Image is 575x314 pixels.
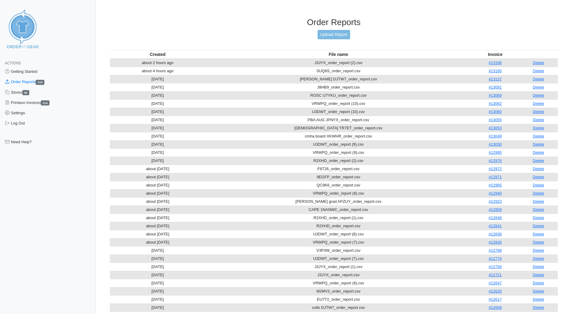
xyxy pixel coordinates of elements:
td: V3P3W_order_report.csv [206,246,471,254]
a: Delete [533,126,544,130]
a: Delete [533,109,544,114]
a: #13091 [489,85,502,89]
a: Delete [533,69,544,73]
span: 114 [36,80,44,85]
a: #12976 [489,158,502,163]
a: Delete [533,142,544,147]
a: Delete [533,207,544,212]
a: Delete [533,256,544,261]
span: 114 [41,100,50,105]
a: Delete [533,305,544,310]
td: U3DWT_order_report (10).csv [206,108,471,116]
td: EU7T2_order_report.csv [206,295,471,303]
a: Delete [533,289,544,293]
a: Delete [533,183,544,187]
td: about [DATE] [110,238,206,246]
td: F8T26_order_report.csv [206,165,471,173]
a: #13137 [489,77,502,81]
a: #13069 [489,93,502,98]
td: [DATE] [110,254,206,263]
td: [DATE] [110,303,206,312]
td: [PERSON_NAME] DJTW7_order_report.csv [206,75,471,83]
td: CAPE 1NANWC_order_report.csv [206,206,471,214]
td: PBA AUG JPNYX_order_report.csv [206,116,471,124]
span: Actions [5,61,21,65]
a: #12756 [489,264,502,269]
td: R2XHD_order_report.csv [206,222,471,230]
a: #12841 [489,224,502,228]
h3: Order Reports [110,17,558,28]
td: [PERSON_NAME] grad APZUY_order_report.csv [206,197,471,206]
td: J8HB9_order_report.csv [206,83,471,91]
td: [DATE] [110,271,206,279]
td: [DATE] [110,91,206,99]
td: [DATE] [110,279,206,287]
a: Delete [533,240,544,244]
td: [DATE] [110,99,206,108]
a: #12620 [489,289,502,293]
td: about [DATE] [110,165,206,173]
a: Delete [533,224,544,228]
a: Delete [533,118,544,122]
a: #13060 [489,109,502,114]
a: #12848 [489,215,502,220]
a: Delete [533,167,544,171]
a: Delete [533,77,544,81]
a: #12721 [489,273,502,277]
td: about [DATE] [110,181,206,189]
td: about [DATE] [110,222,206,230]
a: #12965 [489,183,502,187]
a: #12859 [489,207,502,212]
a: Delete [533,232,544,236]
td: VRWPQ_order_report (9).csv [206,148,471,157]
span: 66 [22,90,30,95]
a: Delete [533,191,544,196]
td: about [DATE] [110,230,206,238]
a: #13062 [489,101,502,106]
a: #12826 [489,240,502,244]
a: Upload Report [318,30,350,39]
a: #13055 [489,118,502,122]
a: #12940 [489,191,502,196]
th: Created [110,50,206,59]
td: QC9K6_order_report.csv [206,181,471,189]
td: SUQ6S_order_report.csv [206,67,471,75]
td: J3JYX_order_report (1).csv [206,263,471,271]
td: 9GMV3_order_report.csv [206,287,471,295]
td: about [DATE] [110,214,206,222]
td: [DATE] [110,287,206,295]
td: cmha board XKWHR_order_report.csv [206,132,471,140]
td: 9EGFP_order_report.csv [206,173,471,181]
a: #12971 [489,175,502,179]
td: about [DATE] [110,189,206,197]
a: Delete [533,134,544,138]
a: #12617 [489,297,502,302]
a: Delete [533,273,544,277]
a: #12609 [489,305,502,310]
a: Delete [533,150,544,155]
td: [DATE] [110,83,206,91]
td: [DATE] [110,140,206,148]
td: [DATE] [110,124,206,132]
a: Delete [533,199,544,204]
a: Delete [533,175,544,179]
a: #12774 [489,256,502,261]
td: VRWPQ_order_report (8).csv [206,189,471,197]
th: Invoice [471,50,519,59]
td: U3DWT_order_report (8).csv [206,230,471,238]
td: J3JYX_order_report.csv [206,271,471,279]
td: [DATE] [110,132,206,140]
td: R2XHD_order_report (2).csv [206,157,471,165]
td: VRWPQ_order_report (6).csv [206,279,471,287]
td: VRWPQ_order_report (10).csv [206,99,471,108]
td: [DATE] [110,116,206,124]
a: #12972 [489,167,502,171]
td: about 2 hours ago [110,59,206,67]
td: [DATE] [110,108,206,116]
td: [DATE] [110,246,206,254]
a: #12788 [489,248,502,253]
a: #12647 [489,281,502,285]
td: about [DATE] [110,173,206,181]
a: Delete [533,93,544,98]
td: [DATE] [110,75,206,83]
